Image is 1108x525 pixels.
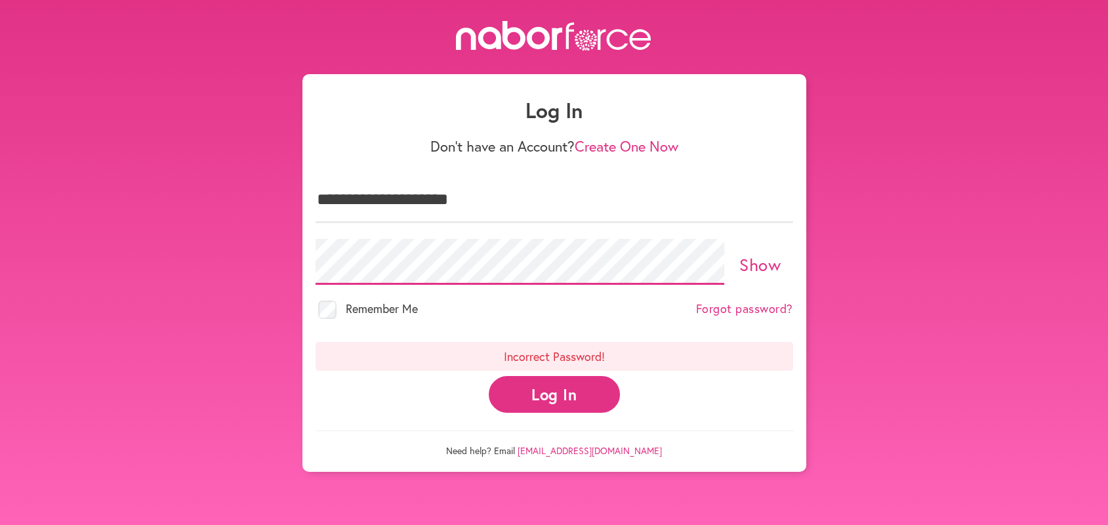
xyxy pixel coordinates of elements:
p: Incorrect Password! [316,342,793,371]
p: Need help? Email [316,430,793,457]
a: [EMAIL_ADDRESS][DOMAIN_NAME] [518,444,662,457]
p: Don't have an Account? [316,138,793,155]
span: Remember Me [346,301,418,316]
a: Show [739,253,781,276]
a: Create One Now [575,136,678,156]
h1: Log In [316,98,793,123]
button: Log In [489,376,620,412]
a: Forgot password? [696,302,793,316]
